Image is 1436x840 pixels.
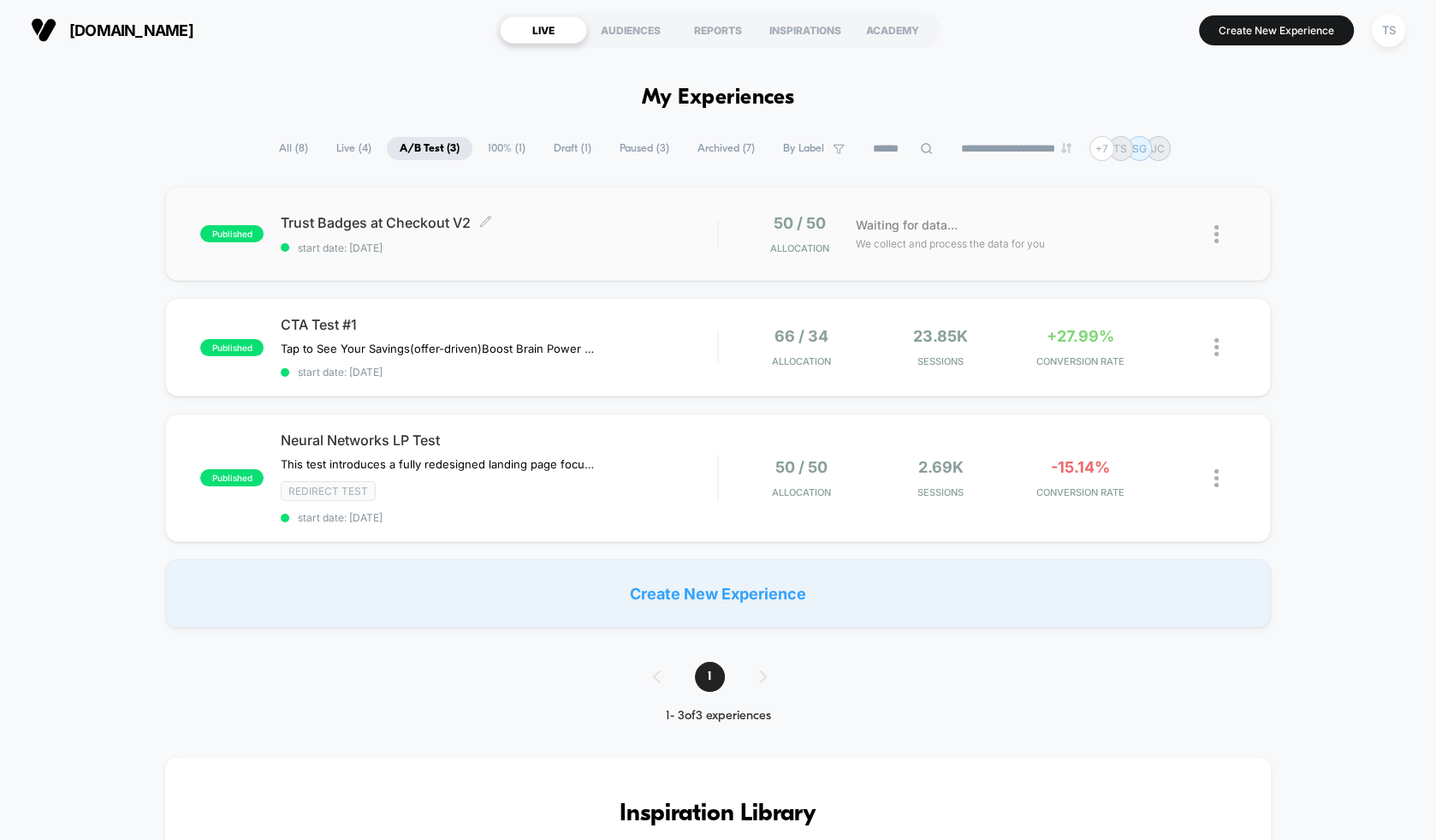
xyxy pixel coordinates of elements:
[26,16,199,44] button: [DOMAIN_NAME]
[281,342,598,355] span: Tap to See Your Savings(offer-driven)Boost Brain Power Without the Crash(benefit-oriented)Start Y...
[281,241,717,254] span: start date: [DATE]
[772,355,831,367] span: Allocation
[770,242,829,254] span: Allocation
[636,709,801,724] div: 1 - 3 of 3 experiences
[281,316,717,333] span: CTA Test #1
[772,486,831,498] span: Allocation
[281,366,717,378] span: start date: [DATE]
[1061,143,1071,153] img: end
[607,137,682,160] span: Paused ( 3 )
[642,86,795,110] h1: My Experiences
[1214,469,1219,487] img: close
[266,137,321,160] span: All ( 8 )
[475,137,538,160] span: 100% ( 1 )
[387,137,472,160] span: A/B Test ( 3 )
[200,469,264,486] span: published
[281,511,717,524] span: start date: [DATE]
[875,355,1006,367] span: Sessions
[500,16,587,44] div: LIVE
[1089,136,1114,161] div: + 7
[1047,327,1114,345] span: +27.99%
[1051,458,1110,476] span: -15.14%
[1214,338,1219,356] img: close
[69,21,193,39] span: [DOMAIN_NAME]
[281,432,717,449] span: Neural Networks LP Test
[281,214,717,231] span: Trust Badges at Checkout V2
[1199,15,1354,45] button: Create New Experience
[1015,486,1146,498] span: CONVERSION RATE
[775,458,828,476] span: 50 / 50
[281,457,598,471] span: This test introduces a fully redesigned landing page focused on scientific statistics and data-ba...
[31,17,56,43] img: Visually logo
[783,142,824,155] span: By Label
[1372,14,1405,47] div: TS
[165,559,1271,628] div: Create New Experience
[913,327,968,345] span: 23.85k
[849,16,936,44] div: ACADEMY
[774,327,828,345] span: 66 / 34
[856,216,958,235] span: Waiting for data...
[541,137,604,160] span: Draft ( 1 )
[674,16,762,44] div: REPORTS
[685,137,768,160] span: Archived ( 7 )
[1015,355,1146,367] span: CONVERSION RATE
[762,16,849,44] div: INSPIRATIONS
[1113,142,1127,155] p: TS
[217,801,1219,828] h3: Inspiration Library
[774,214,826,232] span: 50 / 50
[200,225,264,242] span: published
[200,339,264,356] span: published
[1367,13,1410,48] button: TS
[323,137,384,160] span: Live ( 4 )
[918,458,964,476] span: 2.69k
[875,486,1006,498] span: Sessions
[856,235,1045,252] span: We collect and process the data for you
[695,662,725,692] span: 1
[1214,225,1219,243] img: close
[1132,142,1147,155] p: SG
[587,16,674,44] div: AUDIENCES
[1151,142,1165,155] p: JC
[281,481,376,501] span: Redirect Test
